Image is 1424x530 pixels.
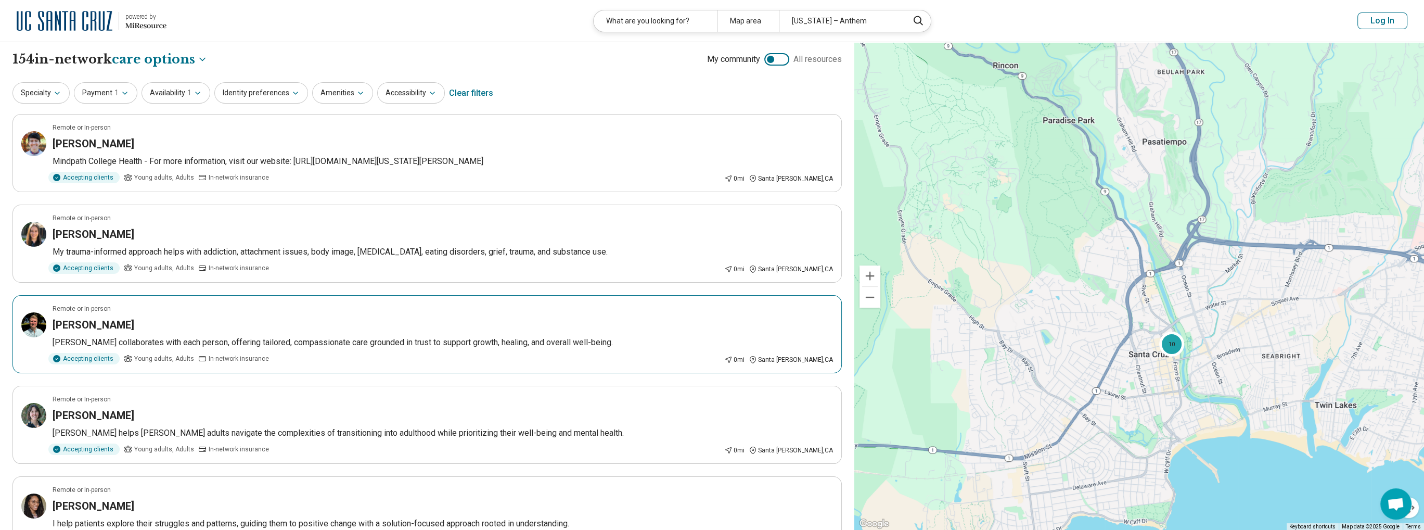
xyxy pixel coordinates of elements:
[793,53,842,66] span: All resources
[1159,332,1184,357] div: 10
[707,53,760,66] span: My community
[134,445,194,454] span: Young adults, Adults
[312,82,373,104] button: Amenities
[724,174,745,183] div: 0 mi
[859,287,880,308] button: Zoom out
[48,172,120,183] div: Accepting clients
[749,174,833,183] div: Santa [PERSON_NAME] , CA
[17,8,166,33] a: University of California at Santa Cruzpowered by
[209,263,269,273] span: In-network insurance
[53,213,111,223] p: Remote or In-person
[1406,524,1421,529] a: Terms (opens in new tab)
[53,408,134,423] h3: [PERSON_NAME]
[53,518,833,530] p: I help patients explore their struggles and patterns, guiding them to positive change with a solu...
[53,395,111,404] p: Remote or In-person
[449,81,493,106] div: Clear filters
[114,87,119,98] span: 1
[53,155,833,168] p: Mindpath College Health - For more information, visit our website: [URL][DOMAIN_NAME][US_STATE][P...
[53,336,833,349] p: [PERSON_NAME] collaborates with each person, offering tailored, compassionate care grounded in tr...
[594,10,717,32] div: What are you looking for?
[112,51,208,68] button: Care options
[142,82,210,104] button: Availability1
[12,82,70,104] button: Specialty
[53,123,111,132] p: Remote or In-person
[214,82,308,104] button: Identity preferences
[209,354,269,363] span: In-network insurance
[53,427,833,439] p: [PERSON_NAME] helps [PERSON_NAME] adults navigate the complexities of transitioning into adulthoo...
[12,51,208,68] h1: 154 in-network
[134,173,194,182] span: Young adults, Adults
[48,353,120,364] div: Accepting clients
[53,318,134,332] h3: [PERSON_NAME]
[209,445,269,454] span: In-network insurance
[724,446,745,455] div: 0 mi
[1380,488,1412,520] div: Open chat
[17,8,112,33] img: University of California at Santa Cruz
[779,10,902,32] div: [US_STATE] – Anthem
[209,173,269,182] span: In-network insurance
[717,10,779,32] div: Map area
[112,51,195,68] span: care options
[53,136,134,151] h3: [PERSON_NAME]
[1357,12,1407,29] button: Log In
[134,263,194,273] span: Young adults, Adults
[53,246,833,258] p: My trauma-informed approach helps with addiction, attachment issues, body image, [MEDICAL_DATA], ...
[187,87,191,98] span: 1
[749,446,833,455] div: Santa [PERSON_NAME] , CA
[53,485,111,495] p: Remote or In-person
[859,266,880,286] button: Zoom in
[48,262,120,274] div: Accepting clients
[53,304,111,313] p: Remote or In-person
[48,444,120,455] div: Accepting clients
[1342,524,1400,529] span: Map data ©2025 Google
[749,264,833,274] div: Santa [PERSON_NAME] , CA
[53,499,134,513] h3: [PERSON_NAME]
[53,227,134,242] h3: [PERSON_NAME]
[134,354,194,363] span: Young adults, Adults
[724,355,745,364] div: 0 mi
[74,82,137,104] button: Payment1
[724,264,745,274] div: 0 mi
[749,355,833,364] div: Santa [PERSON_NAME] , CA
[377,82,445,104] button: Accessibility
[125,12,166,21] div: powered by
